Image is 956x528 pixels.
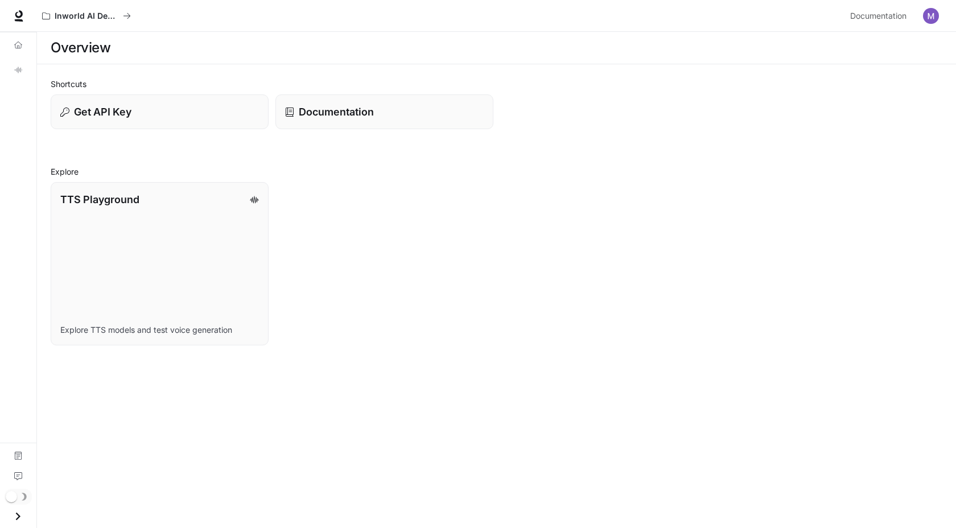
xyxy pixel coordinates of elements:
h2: Shortcuts [51,78,942,90]
p: TTS Playground [60,192,139,207]
span: Dark mode toggle [6,490,17,502]
img: User avatar [923,8,939,24]
button: All workspaces [37,5,136,27]
p: Inworld AI Demos [55,11,118,21]
button: Get API Key [51,94,269,129]
a: TTS PlaygroundExplore TTS models and test voice generation [51,182,269,345]
button: Open drawer [5,505,31,528]
a: Documentation [5,447,32,465]
p: Get API Key [74,104,131,119]
a: Feedback [5,467,32,485]
a: TTS Playground [5,61,32,79]
a: Documentation [275,94,493,129]
p: Explore TTS models and test voice generation [60,324,259,336]
h1: Overview [51,36,110,59]
p: Documentation [299,104,374,119]
button: User avatar [920,5,942,27]
a: Documentation [846,5,915,27]
a: Overview [5,36,32,54]
span: Documentation [850,9,906,23]
h2: Explore [51,166,942,178]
